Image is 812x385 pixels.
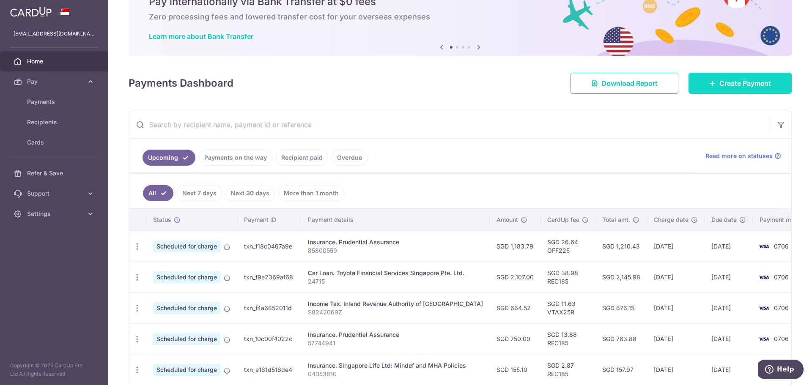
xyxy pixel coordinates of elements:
[705,152,773,160] span: Read more on statuses
[647,354,705,385] td: [DATE]
[27,98,83,106] span: Payments
[177,185,222,201] a: Next 7 days
[540,323,595,354] td: SGD 13.88 REC185
[237,292,301,323] td: txn_f4a6852011d
[490,354,540,385] td: SGD 155.10
[755,334,772,344] img: Bank Card
[647,262,705,292] td: [DATE]
[27,210,83,218] span: Settings
[14,30,95,38] p: [EMAIL_ADDRESS][DOMAIN_NAME]
[153,240,220,252] span: Scheduled for charge
[19,6,36,14] span: Help
[755,241,772,251] img: Bank Card
[27,77,83,86] span: Pay
[301,209,490,231] th: Payment details
[153,271,220,283] span: Scheduled for charge
[308,370,483,378] p: 04053810
[129,76,233,91] h4: Payments Dashboard
[497,216,518,224] span: Amount
[27,118,83,126] span: Recipients
[143,185,173,201] a: All
[149,12,771,22] h6: Zero processing fees and lowered transfer cost for your overseas expenses
[595,323,647,354] td: SGD 763.88
[774,304,789,311] span: 0706
[199,150,272,166] a: Payments on the way
[774,335,789,342] span: 0706
[490,323,540,354] td: SGD 750.00
[308,339,483,347] p: 57744941
[689,73,792,94] a: Create Payment
[595,262,647,292] td: SGD 2,145.98
[308,361,483,370] div: Insurance. Singapore Life Ltd: Mindef and MHA Policies
[308,300,483,308] div: Income Tax. Inland Revenue Authority of [GEOGRAPHIC_DATA]
[153,333,220,345] span: Scheduled for charge
[308,238,483,246] div: Insurance. Prudential Assurance
[153,364,220,376] span: Scheduled for charge
[705,262,753,292] td: [DATE]
[143,150,195,166] a: Upcoming
[10,7,52,17] img: CardUp
[308,246,483,255] p: 85800559
[237,354,301,385] td: txn_e161d516de4
[654,216,689,224] span: Charge date
[595,292,647,323] td: SGD 676.15
[595,354,647,385] td: SGD 157.97
[711,216,737,224] span: Due date
[27,57,83,66] span: Home
[308,308,483,317] p: S8242069Z
[27,138,83,147] span: Cards
[225,185,275,201] a: Next 30 days
[647,323,705,354] td: [DATE]
[237,323,301,354] td: txn_10c00f4022c
[719,78,771,88] span: Create Payment
[755,303,772,313] img: Bank Card
[332,150,368,166] a: Overdue
[755,272,772,282] img: Bank Card
[237,262,301,292] td: txn_f9e2369af68
[308,277,483,286] p: 24715
[647,231,705,262] td: [DATE]
[602,216,630,224] span: Total amt.
[705,152,781,160] a: Read more on statuses
[571,73,678,94] a: Download Report
[547,216,579,224] span: CardUp fee
[490,292,540,323] td: SGD 664.52
[237,209,301,231] th: Payment ID
[27,169,83,177] span: Refer & Save
[278,185,344,201] a: More than 1 month
[647,292,705,323] td: [DATE]
[540,292,595,323] td: SGD 11.63 VTAX25R
[705,292,753,323] td: [DATE]
[705,354,753,385] td: [DATE]
[705,323,753,354] td: [DATE]
[601,78,658,88] span: Download Report
[276,150,328,166] a: Recipient paid
[308,269,483,277] div: Car Loan. Toyota Financial Services Singapore Pte. Ltd.
[540,262,595,292] td: SGD 38.98 REC185
[758,360,804,381] iframe: Opens a widget where you can find more information
[705,231,753,262] td: [DATE]
[308,330,483,339] div: Insurance. Prudential Assurance
[129,111,771,138] input: Search by recipient name, payment id or reference
[755,365,772,375] img: Bank Card
[540,231,595,262] td: SGD 26.64 OFF225
[490,231,540,262] td: SGD 1,183.79
[153,216,171,224] span: Status
[540,354,595,385] td: SGD 2.87 REC185
[237,231,301,262] td: txn_f18c0467a9e
[149,32,253,41] a: Learn more about Bank Transfer
[27,189,83,198] span: Support
[490,262,540,292] td: SGD 2,107.00
[153,302,220,314] span: Scheduled for charge
[774,243,789,250] span: 0706
[595,231,647,262] td: SGD 1,210.43
[774,273,789,281] span: 0706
